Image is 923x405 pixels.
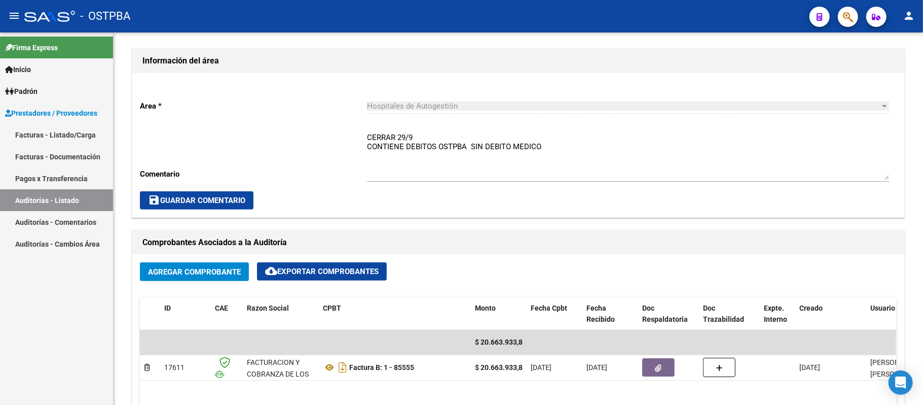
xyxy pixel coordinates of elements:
[799,304,823,312] span: Creado
[323,304,341,312] span: CPBT
[148,196,245,205] span: Guardar Comentario
[142,53,894,69] h1: Información del área
[367,102,458,111] span: Hospitales de Autogestión
[475,363,527,372] strong: $ 20.663.933,89
[531,363,551,372] span: [DATE]
[215,304,228,312] span: CAE
[142,234,894,251] h1: Comprobantes Asociados a la Auditoría
[265,267,379,276] span: Exportar Comprobantes
[140,168,367,180] p: Comentario
[475,338,527,346] span: $ 20.663.933,89
[638,297,699,331] datatable-header-cell: Doc Respaldatoria
[148,194,160,206] mat-icon: save
[471,297,527,331] datatable-header-cell: Monto
[80,5,130,27] span: - OSTPBA
[5,108,97,119] span: Prestadores / Proveedores
[140,191,253,210] button: Guardar Comentario
[5,86,38,97] span: Padrón
[140,100,367,112] p: Area *
[148,267,241,277] span: Agregar Comprobante
[247,357,315,403] div: FACTURACION Y COBRANZA DE LOS EFECTORES PUBLICOS S.E.
[903,10,915,22] mat-icon: person
[527,297,582,331] datatable-header-cell: Fecha Cpbt
[795,297,866,331] datatable-header-cell: Creado
[703,304,744,324] span: Doc Trazabilidad
[5,64,31,75] span: Inicio
[699,297,760,331] datatable-header-cell: Doc Trazabilidad
[319,297,471,331] datatable-header-cell: CPBT
[336,359,349,376] i: Descargar documento
[5,42,58,53] span: Firma Express
[586,363,607,372] span: [DATE]
[475,304,496,312] span: Monto
[247,304,289,312] span: Razon Social
[586,304,615,324] span: Fecha Recibido
[164,304,171,312] span: ID
[8,10,20,22] mat-icon: menu
[243,297,319,331] datatable-header-cell: Razon Social
[531,304,567,312] span: Fecha Cpbt
[582,297,638,331] datatable-header-cell: Fecha Recibido
[799,363,820,372] span: [DATE]
[160,297,211,331] datatable-header-cell: ID
[211,297,243,331] datatable-header-cell: CAE
[257,262,387,281] button: Exportar Comprobantes
[760,297,795,331] datatable-header-cell: Expte. Interno
[265,265,277,277] mat-icon: cloud_download
[140,262,249,281] button: Agregar Comprobante
[164,363,184,372] span: 17611
[870,304,895,312] span: Usuario
[764,304,787,324] span: Expte. Interno
[889,370,913,395] div: Open Intercom Messenger
[642,304,688,324] span: Doc Respaldatoria
[349,363,414,372] strong: Factura B: 1 - 85555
